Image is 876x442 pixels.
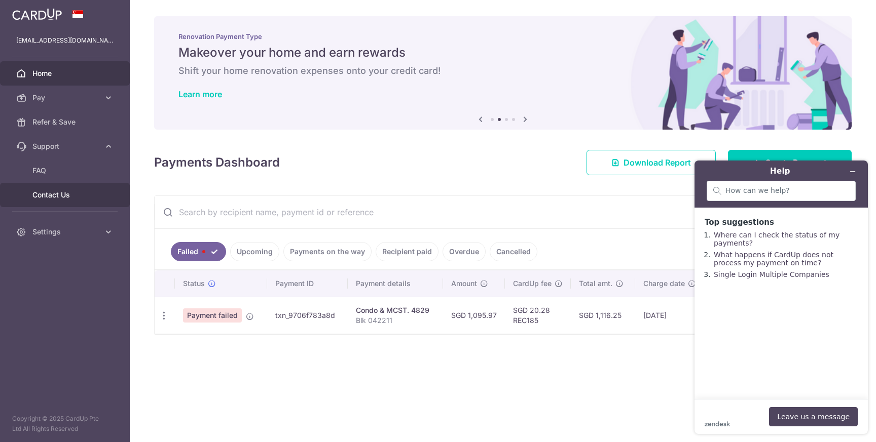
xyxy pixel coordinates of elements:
td: SGD 1,116.25 [571,297,635,334]
a: Failed [171,242,226,261]
span: Help [23,7,44,16]
a: Learn more [178,89,222,99]
span: Pay [32,93,99,103]
h6: Shift your home renovation expenses onto your credit card! [178,65,827,77]
a: Download Report [587,150,716,175]
p: Renovation Payment Type [178,32,827,41]
span: Support [32,141,99,151]
a: Upcoming [230,242,279,261]
span: Charge date [643,278,685,289]
a: Payments on the way [283,242,372,261]
span: Total amt. [579,278,612,289]
a: Recipient paid [376,242,439,261]
iframe: Find more information here [686,152,876,442]
td: SGD 20.28 REC185 [505,297,571,334]
h5: Makeover your home and earn rewards [178,45,827,61]
span: Settings [32,227,99,237]
input: Search by recipient name, payment id or reference [155,196,827,228]
span: Download Report [624,156,691,169]
a: Create Payment [728,150,852,175]
span: FAQ [32,166,99,176]
span: Payment failed [183,308,242,323]
td: [DATE] [635,297,708,334]
td: txn_9706f783a8d [267,297,348,334]
img: CardUp [12,8,62,20]
h4: Payments Dashboard [154,153,280,172]
img: Renovation banner [154,16,852,130]
th: Payment details [348,270,443,297]
td: SGD 1,095.97 [443,297,505,334]
span: Contact Us [32,190,99,200]
th: Payment ID [267,270,348,297]
span: Status [183,278,205,289]
span: Home [32,68,99,78]
p: [EMAIL_ADDRESS][DOMAIN_NAME] [16,35,114,46]
span: CardUp fee [513,278,552,289]
a: Overdue [443,242,486,261]
a: Cancelled [490,242,537,261]
p: Blk 042211 [356,315,435,326]
span: Amount [451,278,477,289]
div: Condo & MCST. 4829 [356,305,435,315]
span: Refer & Save [32,117,99,127]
